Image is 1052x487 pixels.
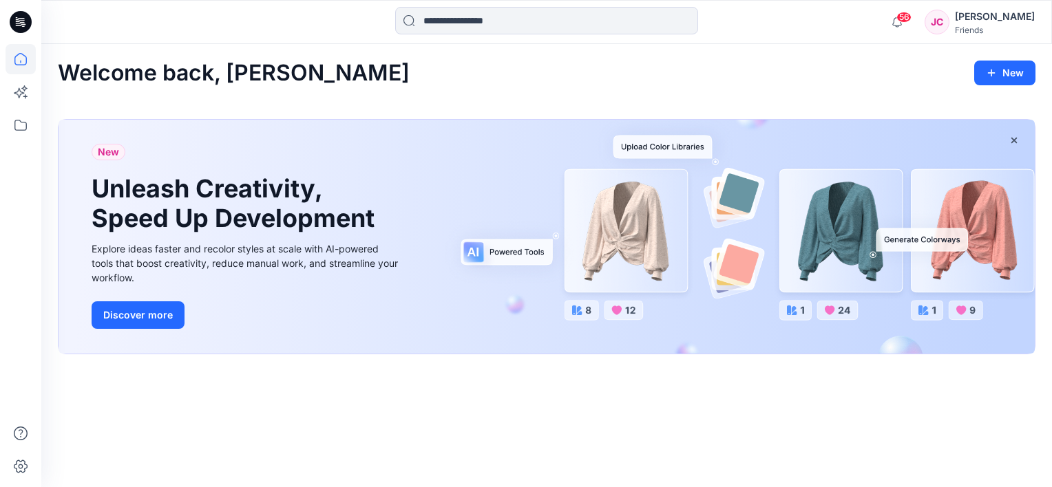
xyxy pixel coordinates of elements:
[92,174,381,233] h1: Unleash Creativity, Speed Up Development
[58,61,410,86] h2: Welcome back, [PERSON_NAME]
[896,12,912,23] span: 56
[955,8,1035,25] div: [PERSON_NAME]
[98,144,119,160] span: New
[955,25,1035,35] div: Friends
[92,301,185,329] button: Discover more
[92,241,401,285] div: Explore ideas faster and recolor styles at scale with AI-powered tools that boost creativity, red...
[925,10,949,34] div: JC
[974,61,1035,85] button: New
[92,301,401,329] a: Discover more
